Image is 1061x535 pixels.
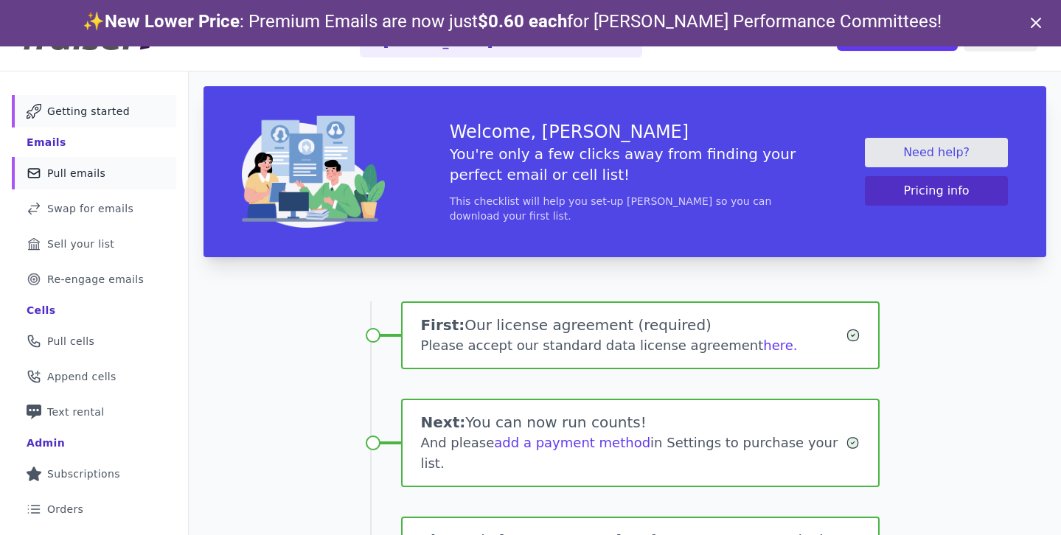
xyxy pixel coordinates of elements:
[420,315,845,335] h1: Our license agreement (required)
[242,116,385,228] img: img
[12,458,176,490] a: Subscriptions
[47,502,83,517] span: Orders
[12,192,176,225] a: Swap for emails
[47,334,94,349] span: Pull cells
[27,303,55,318] div: Cells
[12,360,176,393] a: Append cells
[450,194,801,223] p: This checklist will help you set-up [PERSON_NAME] so you can download your first list.
[47,466,120,481] span: Subscriptions
[47,272,144,287] span: Re-engage emails
[494,435,650,450] a: add a payment method
[420,413,465,431] span: Next:
[12,95,176,127] a: Getting started
[47,237,114,251] span: Sell your list
[47,405,105,419] span: Text rental
[47,369,116,384] span: Append cells
[450,144,801,185] h5: You're only a few clicks away from finding your perfect email or cell list!
[12,228,176,260] a: Sell your list
[12,263,176,296] a: Re-engage emails
[47,104,130,119] span: Getting started
[420,433,846,474] div: And please in Settings to purchase your list.
[420,412,846,433] h1: You can now run counts!
[865,138,1008,167] a: Need help?
[12,325,176,357] a: Pull cells
[12,493,176,525] a: Orders
[27,135,66,150] div: Emails
[450,120,801,144] h3: Welcome, [PERSON_NAME]
[420,316,465,334] span: First:
[47,201,133,216] span: Swap for emails
[12,396,176,428] a: Text rental
[12,157,176,189] a: Pull emails
[420,335,845,356] div: Please accept our standard data license agreement
[47,166,105,181] span: Pull emails
[865,176,1008,206] button: Pricing info
[27,436,65,450] div: Admin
